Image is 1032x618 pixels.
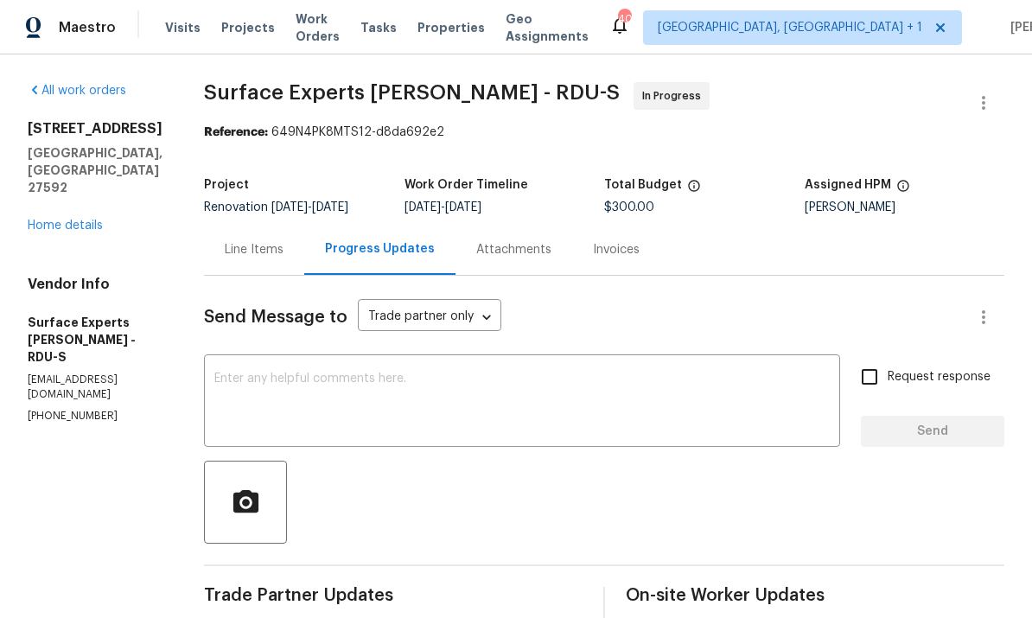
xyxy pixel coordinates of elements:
[221,19,275,36] span: Projects
[204,124,1004,141] div: 649N4PK8MTS12-d8da692e2
[59,19,116,36] span: Maestro
[204,201,348,213] span: Renovation
[658,19,922,36] span: [GEOGRAPHIC_DATA], [GEOGRAPHIC_DATA] + 1
[204,587,583,604] span: Trade Partner Updates
[445,201,481,213] span: [DATE]
[888,368,991,386] span: Request response
[687,179,701,201] span: The total cost of line items that have been proposed by Opendoor. This sum includes line items th...
[405,201,481,213] span: -
[405,201,441,213] span: [DATE]
[405,179,528,191] h5: Work Order Timeline
[28,220,103,232] a: Home details
[896,179,910,201] span: The hpm assigned to this work order.
[28,373,162,402] p: [EMAIL_ADDRESS][DOMAIN_NAME]
[28,409,162,424] p: [PHONE_NUMBER]
[593,241,640,258] div: Invoices
[225,241,283,258] div: Line Items
[358,303,501,332] div: Trade partner only
[805,201,1005,213] div: [PERSON_NAME]
[28,314,162,366] h5: Surface Experts [PERSON_NAME] - RDU-S
[204,309,347,326] span: Send Message to
[165,19,201,36] span: Visits
[296,10,340,45] span: Work Orders
[28,276,162,293] h4: Vendor Info
[28,85,126,97] a: All work orders
[28,120,162,137] h2: [STREET_ADDRESS]
[312,201,348,213] span: [DATE]
[642,87,708,105] span: In Progress
[360,22,397,34] span: Tasks
[604,201,654,213] span: $300.00
[417,19,485,36] span: Properties
[604,179,682,191] h5: Total Budget
[271,201,308,213] span: [DATE]
[325,240,435,258] div: Progress Updates
[618,10,630,28] div: 40
[476,241,551,258] div: Attachments
[805,179,891,191] h5: Assigned HPM
[626,587,1004,604] span: On-site Worker Updates
[506,10,589,45] span: Geo Assignments
[271,201,348,213] span: -
[204,126,268,138] b: Reference:
[204,179,249,191] h5: Project
[28,144,162,196] h5: [GEOGRAPHIC_DATA], [GEOGRAPHIC_DATA] 27592
[204,82,620,103] span: Surface Experts [PERSON_NAME] - RDU-S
